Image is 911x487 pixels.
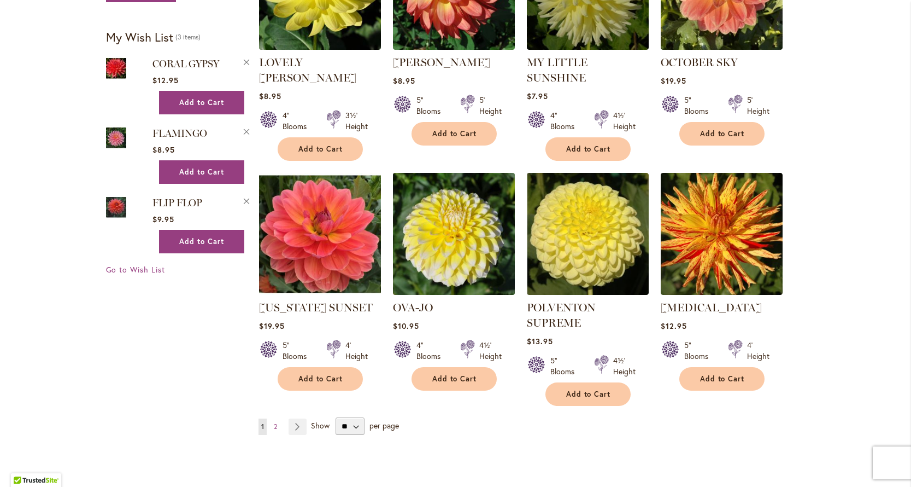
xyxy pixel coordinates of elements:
[298,144,343,154] span: Add to Cart
[261,422,264,431] span: 1
[311,420,330,431] span: Show
[298,374,343,384] span: Add to Cart
[152,127,207,140] a: FLAMINGO
[152,75,179,85] span: $12.95
[432,129,477,138] span: Add to Cart
[278,137,363,161] button: Add to Cart
[179,237,224,246] span: Add to Cart
[432,374,477,384] span: Add to Cart
[179,98,224,107] span: Add to Cart
[259,42,381,52] a: LOVELY RITA
[106,264,166,275] span: Go to Wish List
[152,214,174,224] span: $9.95
[159,91,244,114] button: Add to Cart
[661,301,762,314] a: [MEDICAL_DATA]
[479,95,502,117] div: 5' Height
[412,122,497,146] button: Add to Cart
[259,301,373,314] a: [US_STATE] SUNSET
[700,129,745,138] span: Add to Cart
[259,287,381,297] a: OREGON SUNSET
[106,264,166,275] a: Go to Wish List
[661,56,738,69] a: OCTOBER SKY
[259,56,356,84] a: LOVELY [PERSON_NAME]
[479,340,502,362] div: 4½' Height
[8,448,39,479] iframe: Launch Accessibility Center
[274,422,277,431] span: 2
[393,321,419,331] span: $10.95
[527,56,587,84] a: MY LITTLE SUNSHINE
[684,340,715,362] div: 5" Blooms
[393,42,515,52] a: MAI TAI
[684,95,715,117] div: 5" Blooms
[152,144,175,155] span: $8.95
[747,95,769,117] div: 5' Height
[369,420,399,431] span: per page
[661,321,687,331] span: $12.95
[271,419,280,435] a: 2
[106,29,173,45] strong: My Wish List
[527,287,649,297] a: POLVENTON SUPREME
[159,160,244,184] button: Add to Cart
[259,173,381,295] img: OREGON SUNSET
[412,367,497,391] button: Add to Cart
[679,367,765,391] button: Add to Cart
[527,173,649,295] img: POLVENTON SUPREME
[747,340,769,362] div: 4' Height
[152,197,202,209] a: FLIP FLOP
[278,367,363,391] button: Add to Cart
[527,336,553,346] span: $13.95
[175,33,201,41] span: 3 items
[545,137,631,161] button: Add to Cart
[661,76,686,86] span: $19.95
[700,374,745,384] span: Add to Cart
[661,173,783,295] img: POPPERS
[550,355,581,377] div: 5" Blooms
[393,56,490,69] a: [PERSON_NAME]
[345,340,368,362] div: 4' Height
[283,110,313,132] div: 4" Blooms
[159,230,244,253] button: Add to Cart
[106,56,127,83] a: CORAL GYPSY
[106,195,127,219] img: FLIP FLOP
[527,42,649,52] a: MY LITTLE SUNSHINE
[179,167,224,177] span: Add to Cart
[416,340,447,362] div: 4" Blooms
[283,340,313,362] div: 5" Blooms
[527,91,548,101] span: $7.95
[661,287,783,297] a: POPPERS
[613,355,636,377] div: 4½' Height
[393,76,415,86] span: $8.95
[106,125,127,150] img: FLAMINGO
[390,170,518,298] img: OVA-JO
[106,125,127,152] a: FLAMINGO
[661,42,783,52] a: October Sky
[416,95,447,117] div: 5" Blooms
[566,144,611,154] span: Add to Cart
[550,110,581,132] div: 4" Blooms
[345,110,368,132] div: 3½' Height
[679,122,765,146] button: Add to Cart
[527,301,596,329] a: POLVENTON SUPREME
[545,382,631,406] button: Add to Cart
[393,301,433,314] a: OVA-JO
[106,195,127,222] a: FLIP FLOP
[259,321,285,331] span: $19.95
[106,56,127,80] img: CORAL GYPSY
[613,110,636,132] div: 4½' Height
[152,58,219,70] a: CORAL GYPSY
[259,91,281,101] span: $8.95
[393,287,515,297] a: OVA-JO
[566,390,611,399] span: Add to Cart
